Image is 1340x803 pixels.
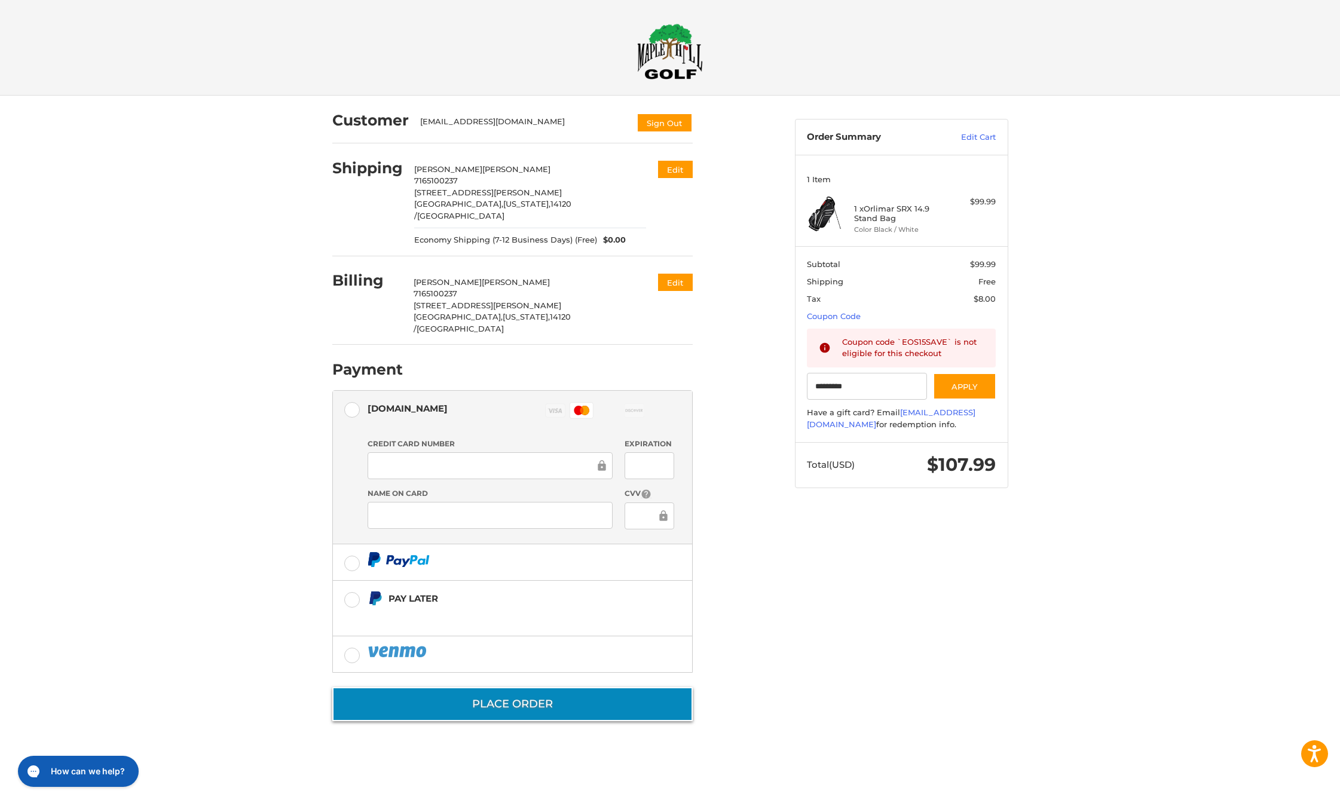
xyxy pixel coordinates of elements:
button: Apply [933,373,996,400]
span: $0.00 [597,234,626,246]
span: [GEOGRAPHIC_DATA] [417,211,504,220]
span: [STREET_ADDRESS][PERSON_NAME] [414,188,562,197]
button: Edit [658,161,693,178]
div: Have a gift card? Email for redemption info. [807,407,996,430]
iframe: PayPal Message 1 [368,611,617,621]
span: [PERSON_NAME] [414,277,482,287]
a: [EMAIL_ADDRESS][DOMAIN_NAME] [807,407,975,429]
img: Maple Hill Golf [637,23,703,79]
span: Subtotal [807,259,840,269]
span: $8.00 [974,294,996,304]
span: [PERSON_NAME] [482,277,550,287]
iframe: Gorgias live chat messenger [12,752,142,791]
span: Free [978,277,996,286]
span: Shipping [807,277,843,286]
label: CVV [625,488,674,499]
div: [DOMAIN_NAME] [368,399,448,418]
span: $99.99 [970,259,996,269]
h2: Shipping [332,159,403,177]
h3: 1 Item [807,174,996,184]
div: Pay Later [388,589,617,608]
span: [PERSON_NAME] [482,164,550,174]
button: Sign Out [637,113,693,133]
h2: Customer [332,111,409,130]
button: Place Order [332,687,693,721]
label: Credit Card Number [368,439,613,449]
span: Total (USD) [807,459,855,470]
label: Name on Card [368,488,613,499]
span: 7165100237 [414,176,458,185]
span: [GEOGRAPHIC_DATA], [414,312,503,321]
span: 7165100237 [414,289,457,298]
a: Coupon Code [807,311,861,321]
li: Color Black / White [854,225,946,235]
span: $107.99 [927,453,996,476]
span: [US_STATE], [503,199,550,209]
span: [GEOGRAPHIC_DATA] [417,324,504,333]
img: PayPal icon [368,644,429,659]
span: 14120 / [414,312,571,333]
span: Economy Shipping (7-12 Business Days) (Free) [414,234,597,246]
span: [GEOGRAPHIC_DATA], [414,199,503,209]
span: [STREET_ADDRESS][PERSON_NAME] [414,301,561,310]
div: Coupon code `EOS15SAVE` is not eligible for this checkout [842,336,984,360]
img: Pay Later icon [368,591,383,606]
img: PayPal icon [368,552,430,567]
span: [PERSON_NAME] [414,164,482,174]
span: Tax [807,294,821,304]
span: [US_STATE], [503,312,550,321]
button: Edit [658,274,693,291]
div: [EMAIL_ADDRESS][DOMAIN_NAME] [420,116,625,133]
h4: 1 x Orlimar SRX 14.9 Stand Bag [854,204,946,223]
h2: Billing [332,271,402,290]
span: 14120 / [414,199,571,220]
label: Expiration [625,439,674,449]
h3: Order Summary [807,131,935,143]
a: Edit Cart [935,131,996,143]
div: $99.99 [949,196,996,208]
input: Gift Certificate or Coupon Code [807,373,927,400]
h2: Payment [332,360,403,379]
